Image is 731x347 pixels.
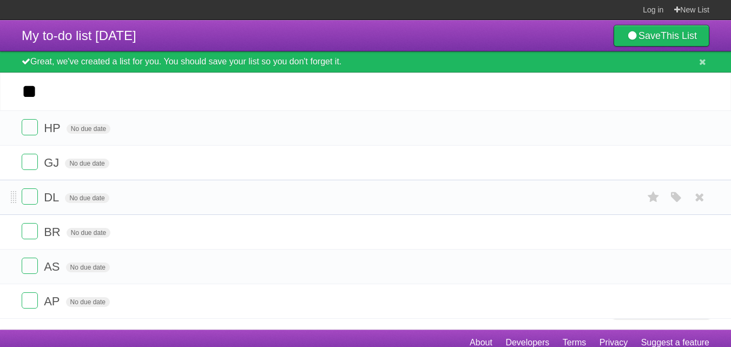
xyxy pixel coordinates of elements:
span: No due date [65,159,109,168]
label: Done [22,154,38,170]
span: No due date [66,263,110,272]
span: GJ [44,156,62,169]
span: No due date [67,228,110,238]
label: Star task [643,188,664,206]
label: Done [22,258,38,274]
b: This List [661,30,697,41]
span: No due date [67,124,110,134]
span: BR [44,225,63,239]
label: Done [22,223,38,239]
span: My to-do list [DATE] [22,28,136,43]
span: No due date [65,193,109,203]
label: Done [22,188,38,205]
span: HP [44,121,63,135]
span: DL [44,191,62,204]
span: No due date [66,297,110,307]
span: AP [44,294,62,308]
label: Done [22,292,38,309]
a: SaveThis List [614,25,709,47]
span: AS [44,260,62,273]
label: Done [22,119,38,135]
